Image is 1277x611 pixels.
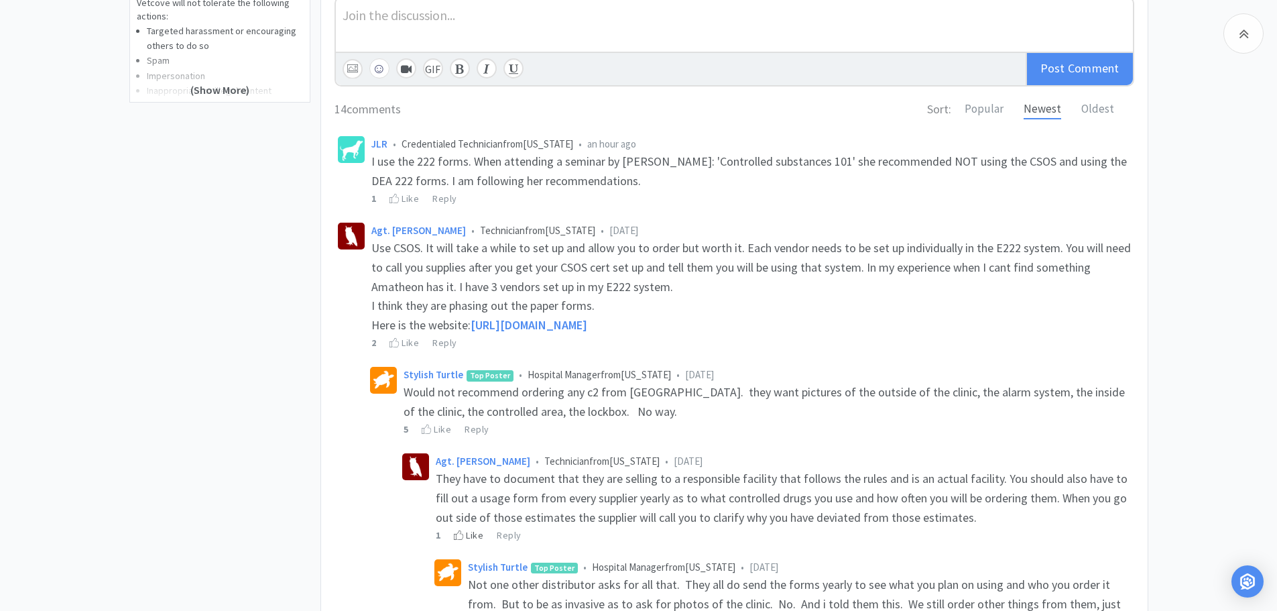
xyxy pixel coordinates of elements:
h6: 14 comments [335,100,401,119]
span: • [583,561,587,573]
button: ☺ [369,58,389,78]
div: Oldest [1081,100,1114,119]
span: Use CSOS. It will take a while to set up and allow you to order but worth it. Each vendor needs t... [371,240,1134,294]
span: [DATE] [685,368,714,381]
strong: 1 [436,529,441,541]
div: GIF [423,58,443,78]
div: Newest [1024,100,1061,119]
div: Hospital Manager from [US_STATE] [404,367,1131,383]
a: Stylish Turtle [404,368,463,381]
strong: 2 [371,337,377,349]
span: I use the 222 forms. When attending a seminar by [PERSON_NAME]: 'Controlled substances 101' she r... [371,154,1130,188]
div: Like [389,335,419,350]
span: • [665,455,668,467]
div: Hospital Manager from [US_STATE] [468,559,1131,575]
span: • [471,224,475,237]
span: an hour ago [587,137,636,150]
span: • [676,368,680,381]
a: Agt. [PERSON_NAME] [371,224,466,237]
div: Reply [497,528,522,543]
li: Targeted harassment or encouraging others to do so [147,23,303,54]
div: Like [422,422,451,437]
span: • [393,137,396,150]
span: • [601,224,604,237]
h6: Sort: [927,100,951,119]
div: Reply [432,335,457,350]
strong: 5 [404,423,409,435]
div: Reply [432,191,457,206]
span: Top Poster [532,563,577,573]
div: Credentialed Technician from [US_STATE] [371,136,1131,152]
div: Like [454,528,483,543]
span: Comment [1068,60,1119,76]
div: Technician from [US_STATE] [371,223,1131,239]
div: Open Intercom Messenger [1231,565,1264,598]
span: [DATE] [674,455,703,467]
div: Post [1026,53,1133,85]
span: They have to document that they are selling to a responsible facility that follows the rules and ... [436,471,1130,525]
span: • [741,561,744,573]
span: [DATE] [609,224,638,237]
a: Agt. [PERSON_NAME] [436,455,530,467]
div: Technician from [US_STATE] [436,453,1131,469]
div: Like [389,191,419,206]
span: Top Poster [467,371,513,380]
a: Stylish Turtle [468,561,528,573]
strong: 1 [371,192,377,205]
span: [DATE] [749,561,778,573]
a: JLR [371,137,387,150]
div: (Show More) [130,48,310,102]
a: [URL][DOMAIN_NAME] [471,317,587,333]
span: Here is the website: [371,317,471,333]
span: Would not recommend ordering any c2 from [GEOGRAPHIC_DATA]. they want pictures of the outside of ... [404,384,1128,419]
div: Popular [965,100,1004,119]
span: • [536,455,539,467]
span: I think they are phasing out the paper forms. [371,298,595,313]
div: Reply [465,422,489,437]
span: • [579,137,582,150]
span: • [519,368,522,381]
